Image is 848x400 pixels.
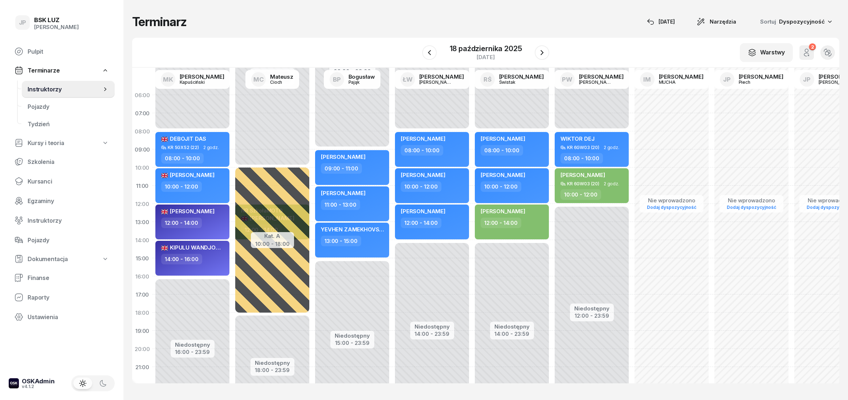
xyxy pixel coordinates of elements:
[132,267,152,285] div: 16:00
[161,135,206,142] span: DEBOJIT DAS
[132,249,152,267] div: 15:00
[132,86,152,104] div: 06:00
[481,135,525,142] span: [PERSON_NAME]
[180,74,224,79] div: [PERSON_NAME]
[809,43,816,50] div: 2
[9,378,19,388] img: logo-xs-dark@2x.png
[245,70,299,89] a: MCMateuszCioch
[132,158,152,177] div: 10:00
[28,314,109,321] span: Ustawienia
[28,140,64,147] span: Kursy i teoria
[574,306,609,311] div: Niedostępny
[22,115,115,133] a: Tydzień
[401,218,441,228] div: 12:00 - 14:00
[644,197,699,204] div: Nie wprowadzono
[255,233,290,247] button: Kat. A10:00 - 18:00
[560,153,603,164] div: 08:00 - 10:00
[161,244,225,251] span: KIPULU WANDJOWO
[419,80,454,84] div: [PERSON_NAME]
[9,308,115,326] a: Ustawienia
[9,289,115,306] a: Raporty
[450,45,522,52] div: 18 października 2025
[28,217,109,224] span: Instruktorzy
[499,74,544,79] div: [PERSON_NAME]
[28,178,109,185] span: Kursanci
[574,311,609,319] div: 12:00 - 23:59
[748,48,785,57] div: Warstwy
[161,208,215,215] span: [PERSON_NAME]
[640,15,681,29] button: [DATE]
[554,70,629,89] a: PW[PERSON_NAME][PERSON_NAME]
[415,322,450,338] button: Niedostępny14:00 - 23:59
[28,256,68,263] span: Dokumentacja
[28,121,109,128] span: Tydzień
[779,18,825,25] span: Dyspozycyjność
[321,153,366,160] span: [PERSON_NAME]
[724,203,779,211] a: Dodaj dyspozycyjność
[155,70,230,89] a: MK[PERSON_NAME]Kapuściński
[9,231,115,249] a: Pojazdy
[175,347,210,355] div: 16:00 - 23:59
[348,80,375,84] div: Pająk
[34,17,79,23] div: BSK LUZ
[644,203,699,211] a: Dodaj dyspozycyjność
[321,226,388,233] span: YEVHEN ZAMEKHOVSKYI
[132,177,152,195] div: 11:00
[255,366,290,373] div: 18:00 - 23:59
[9,43,115,60] a: Pulpit
[481,145,523,156] div: 08:00 - 10:00
[161,181,202,192] div: 10:00 - 12:00
[168,145,199,150] div: KR 5GX52 (22)
[579,74,624,79] div: [PERSON_NAME]
[161,153,204,164] div: 08:00 - 10:00
[132,195,152,213] div: 12:00
[324,70,381,89] a: BPBogusławPająk
[255,239,290,247] div: 10:00 - 18:00
[474,70,550,89] a: RŚ[PERSON_NAME]Świstak
[401,135,445,142] span: [PERSON_NAME]
[401,208,445,215] span: [PERSON_NAME]
[163,77,173,83] span: MK
[710,17,736,26] span: Narzędzia
[401,145,443,156] div: 08:00 - 10:00
[348,74,375,79] div: Bogusław
[579,80,614,84] div: [PERSON_NAME]
[335,333,370,338] div: Niedostępny
[132,140,152,158] div: 09:00
[562,77,572,83] span: PW
[450,54,522,60] div: [DATE]
[255,359,290,375] button: Niedostępny18:00 - 23:59
[255,360,290,366] div: Niedostępny
[401,181,441,192] div: 10:00 - 12:00
[321,190,366,197] span: [PERSON_NAME]
[481,208,525,215] span: [PERSON_NAME]
[494,329,530,337] div: 14:00 - 23:59
[419,74,464,79] div: [PERSON_NAME]
[484,77,492,83] span: RŚ
[19,20,26,26] span: JP
[724,197,779,204] div: Nie wprowadzono
[321,163,362,174] div: 09:00 - 11:00
[401,172,445,178] span: [PERSON_NAME]
[203,145,219,150] span: 2 godz.
[180,80,215,84] div: Kapuściński
[161,172,215,178] span: [PERSON_NAME]
[9,135,115,151] a: Kursy i teoria
[9,212,115,229] a: Instruktorzy
[132,15,187,28] h1: Terminarz
[647,17,675,26] div: [DATE]
[253,77,264,83] span: MC
[28,275,109,281] span: Finanse
[724,196,779,212] button: Nie wprowadzonoDodaj dyspozycyjność
[132,285,152,304] div: 17:00
[567,145,599,150] div: KR 6GW03 (20)
[335,331,370,347] button: Niedostępny15:00 - 23:59
[604,145,619,150] span: 2 godz.
[270,74,293,79] div: Mateusz
[395,70,470,89] a: ŁW[PERSON_NAME][PERSON_NAME]
[499,80,534,84] div: Świstak
[175,342,210,347] div: Niedostępny
[28,48,109,55] span: Pulpit
[803,77,811,83] span: JP
[567,181,599,186] div: KR 6GW03 (20)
